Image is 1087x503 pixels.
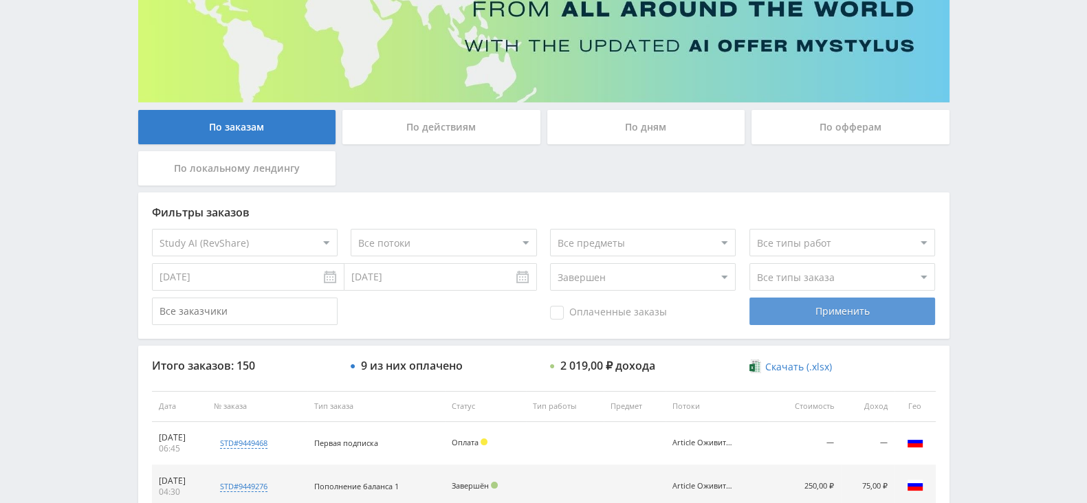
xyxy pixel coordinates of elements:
[152,359,338,372] div: Итого заказов: 150
[550,306,667,320] span: Оплаченные заказы
[841,391,894,422] th: Доход
[152,206,936,219] div: Фильтры заказов
[159,432,200,443] div: [DATE]
[138,151,336,186] div: По локальному лендингу
[749,359,761,373] img: xlsx
[841,422,894,465] td: —
[907,434,923,450] img: rus.png
[445,391,527,422] th: Статус
[765,361,832,372] span: Скачать (.xlsx)
[207,391,307,422] th: № заказа
[361,359,463,372] div: 9 из них оплачено
[342,110,540,144] div: По действиям
[481,438,487,445] span: Холд
[749,360,832,374] a: Скачать (.xlsx)
[159,443,200,454] div: 06:45
[452,480,489,491] span: Завершён
[307,391,445,422] th: Тип заказа
[138,110,336,144] div: По заказам
[751,110,949,144] div: По офферам
[526,391,604,422] th: Тип работы
[220,481,267,492] div: std#9449276
[894,391,936,422] th: Гео
[672,482,734,491] div: Article Оживить фото
[547,110,745,144] div: По дням
[604,391,666,422] th: Предмет
[666,391,769,422] th: Потоки
[769,422,841,465] td: —
[159,476,200,487] div: [DATE]
[152,298,338,325] input: Все заказчики
[152,391,207,422] th: Дата
[220,438,267,449] div: std#9449468
[907,477,923,493] img: rus.png
[159,487,200,498] div: 04:30
[452,437,479,447] span: Оплата
[672,438,734,447] div: Article Оживить фото
[769,391,841,422] th: Стоимость
[491,482,498,489] span: Подтвержден
[314,438,378,448] span: Первая подписка
[560,359,655,372] div: 2 019,00 ₽ дохода
[749,298,935,325] div: Применить
[314,481,399,491] span: Пополнение баланса 1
